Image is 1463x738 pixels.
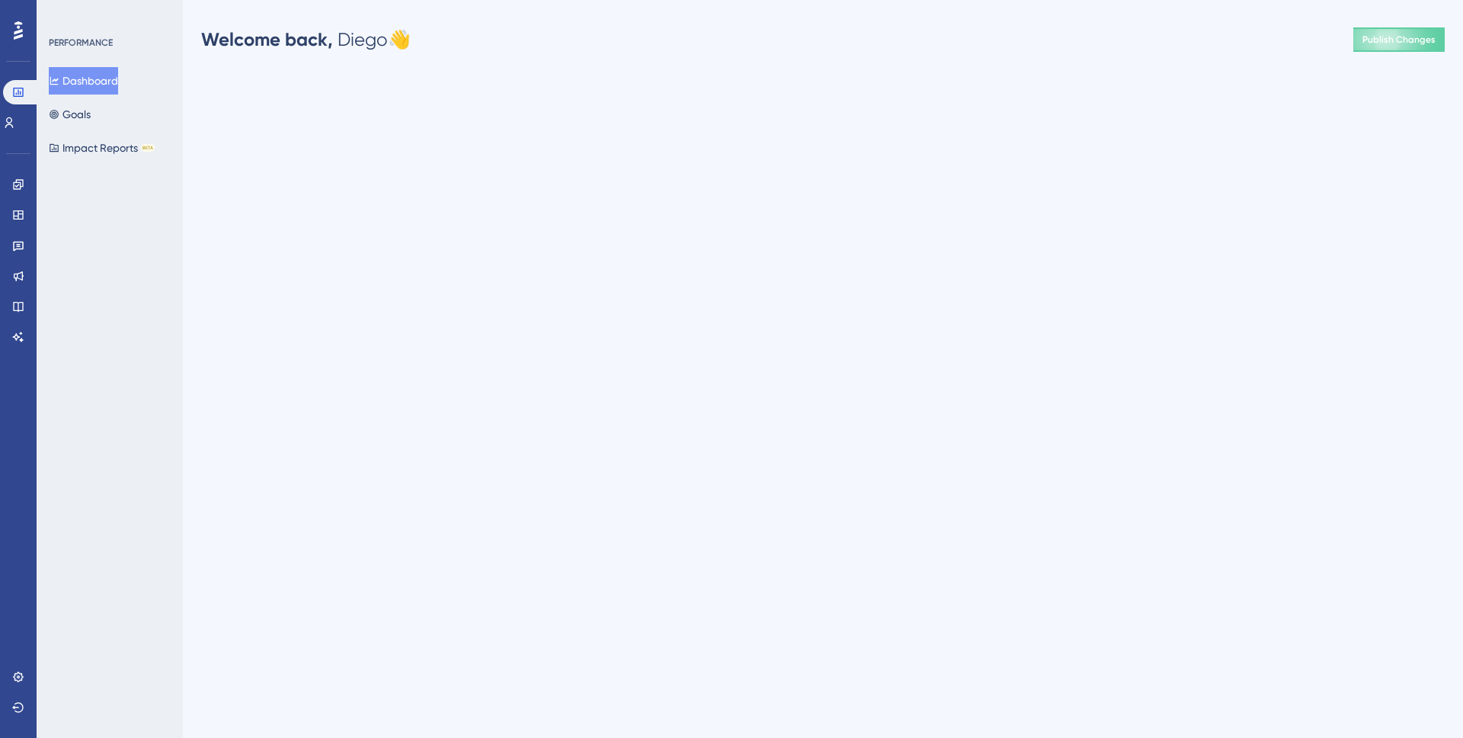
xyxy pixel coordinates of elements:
[201,27,411,52] div: Diego 👋
[1353,27,1445,52] button: Publish Changes
[49,101,91,128] button: Goals
[1362,34,1436,46] span: Publish Changes
[49,37,113,49] div: PERFORMANCE
[141,144,155,152] div: BETA
[49,134,155,162] button: Impact ReportsBETA
[201,28,333,50] span: Welcome back,
[49,67,118,95] button: Dashboard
